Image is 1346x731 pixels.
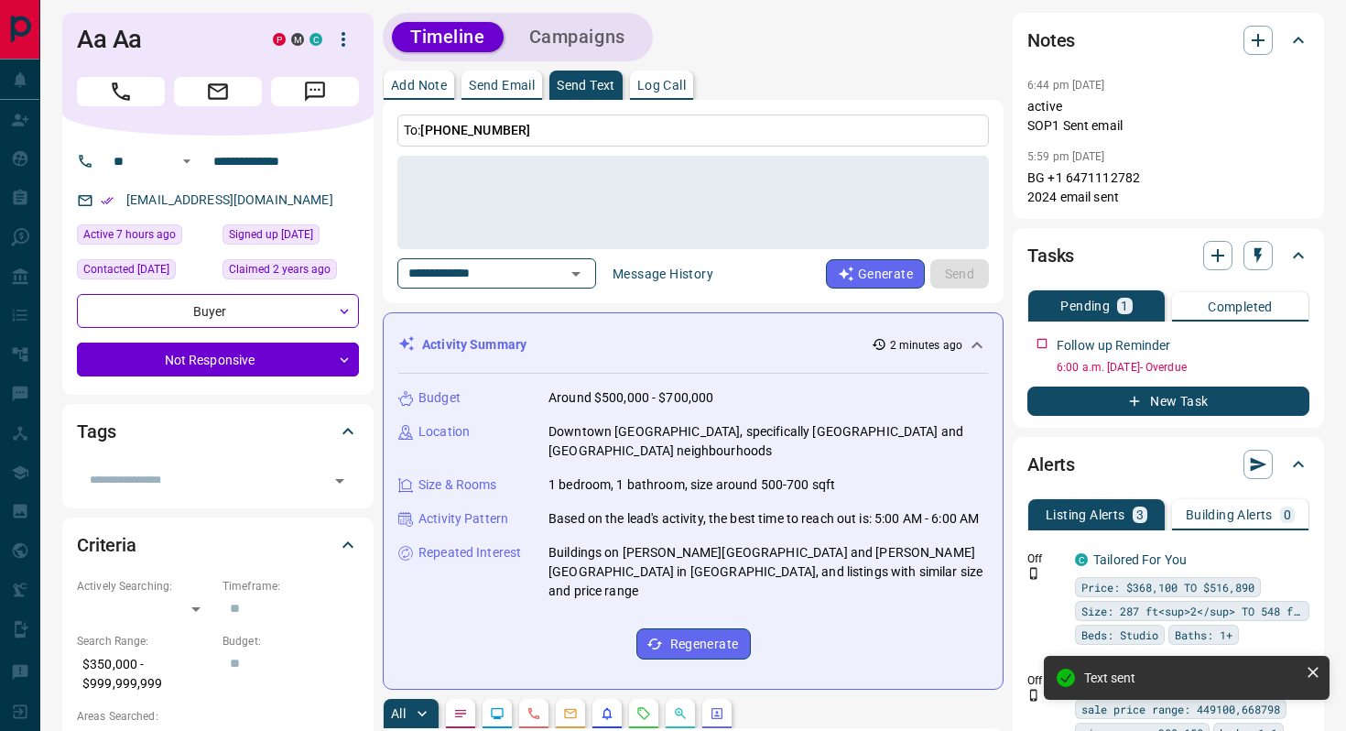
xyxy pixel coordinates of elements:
button: Open [327,468,353,494]
button: Timeline [392,22,504,52]
p: Based on the lead's activity, the best time to reach out is: 5:00 AM - 6:00 AM [548,509,979,529]
h2: Tasks [1027,241,1074,270]
h2: Criteria [77,530,136,560]
p: Add Note [391,79,447,92]
p: 5:59 pm [DATE] [1027,150,1105,163]
p: Send Text [557,79,615,92]
p: Log Call [637,79,686,92]
a: [EMAIL_ADDRESS][DOMAIN_NAME] [126,192,333,207]
div: condos.ca [309,33,322,46]
button: New Task [1027,387,1309,416]
p: Off [1027,551,1064,567]
div: Thu Jul 31 2025 [77,259,213,285]
div: Text sent [1084,671,1298,685]
button: Open [176,150,198,172]
p: Activity Summary [422,335,526,355]
p: Activity Pattern [418,509,508,529]
h2: Alerts [1027,450,1075,479]
span: Active 7 hours ago [83,225,176,244]
span: Call [77,77,165,106]
p: Areas Searched: [77,708,359,725]
p: active SOP1 Sent email [1027,97,1309,136]
div: Notes [1027,18,1309,62]
svg: Requests [636,706,651,721]
div: Tags [77,409,359,453]
p: Budget: [223,633,359,649]
div: condos.ca [1075,553,1088,566]
svg: Opportunities [673,706,688,721]
button: Generate [826,259,925,289]
span: Baths: 1+ [1175,626,1232,644]
svg: Calls [526,706,541,721]
span: Size: 287 ft<sup>2</sup> TO 548 ft<sup>2</sup> [1081,602,1303,620]
p: Listing Alerts [1046,508,1125,521]
p: Location [418,422,470,442]
p: $350,000 - $999,999,999 [77,649,213,699]
h2: Tags [77,417,115,446]
p: All [391,707,406,720]
div: Tue Aug 12 2025 [77,224,213,250]
div: Not Responsive [77,343,359,376]
span: Claimed 2 years ago [229,260,331,278]
button: Message History [602,259,724,289]
p: Repeated Interest [418,543,521,562]
div: mrloft.ca [291,33,304,46]
p: 6:44 pm [DATE] [1027,79,1105,92]
p: 1 bedroom, 1 bathroom, size around 500-700 sqft [548,475,835,495]
span: Message [271,77,359,106]
span: Contacted [DATE] [83,260,169,278]
svg: Push Notification Only [1027,567,1040,580]
span: [PHONE_NUMBER] [420,123,530,137]
span: Price: $368,100 TO $516,890 [1081,578,1254,596]
div: Tasks [1027,234,1309,278]
div: property.ca [273,33,286,46]
svg: Push Notification Only [1027,689,1040,702]
span: Signed up [DATE] [229,225,313,244]
p: Actively Searching: [77,578,213,595]
p: 6:00 a.m. [DATE] - Overdue [1057,359,1309,376]
div: Tue Jul 25 2023 [223,259,359,285]
p: 3 [1136,508,1144,521]
p: 0 [1284,508,1291,521]
h2: Notes [1027,26,1075,55]
span: Beds: Studio [1081,626,1158,644]
p: Follow up Reminder [1057,336,1170,355]
button: Open [563,261,589,287]
span: Email [174,77,262,106]
a: Tailored For You [1093,552,1187,567]
div: Criteria [77,523,359,567]
p: Completed [1208,300,1273,313]
svg: Agent Actions [710,706,724,721]
svg: Listing Alerts [600,706,614,721]
p: Around $500,000 - $700,000 [548,388,713,408]
p: Buildings on [PERSON_NAME][GEOGRAPHIC_DATA] and [PERSON_NAME][GEOGRAPHIC_DATA] in [GEOGRAPHIC_DAT... [548,543,988,601]
div: Activity Summary2 minutes ago [398,328,988,362]
p: 1 [1121,300,1128,312]
svg: Email Verified [101,194,114,207]
div: Sat Jan 09 2021 [223,224,359,250]
div: Alerts [1027,442,1309,486]
svg: Notes [453,706,468,721]
p: Pending [1060,300,1110,312]
p: Timeframe: [223,578,359,595]
p: Search Range: [77,633,213,649]
p: Size & Rooms [418,475,497,495]
p: Building Alerts [1186,508,1273,521]
p: To: [397,115,989,147]
p: BG +1 6471112782 2024 email sent [1027,169,1309,207]
p: Send Email [469,79,535,92]
p: Budget [418,388,461,408]
div: Buyer [77,294,359,328]
svg: Lead Browsing Activity [490,706,505,721]
h1: Aa Aa [77,25,245,54]
button: Regenerate [636,628,751,660]
button: Campaigns [511,22,644,52]
p: 2 minutes ago [890,337,962,354]
p: Off [1027,672,1064,689]
svg: Emails [563,706,578,721]
p: Downtown [GEOGRAPHIC_DATA], specifically [GEOGRAPHIC_DATA] and [GEOGRAPHIC_DATA] neighbourhoods [548,422,988,461]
